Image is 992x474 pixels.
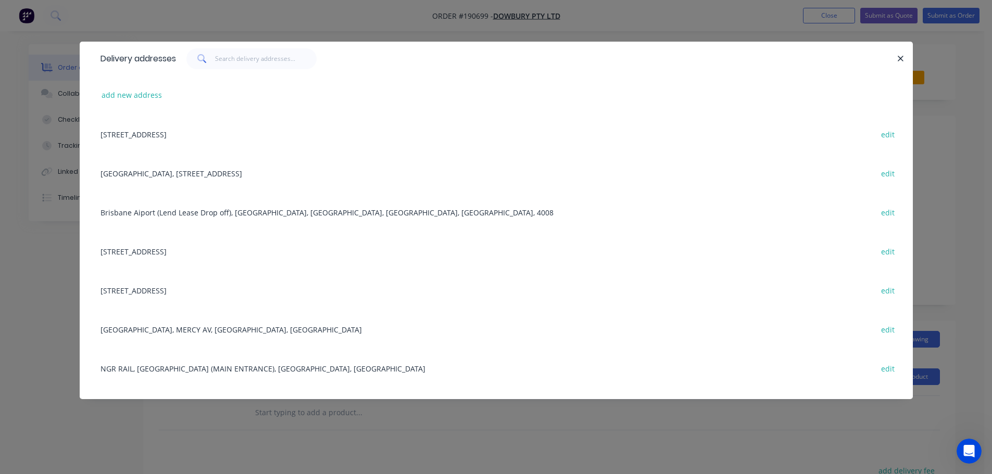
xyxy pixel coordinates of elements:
[95,114,897,153] div: [STREET_ADDRESS]
[876,166,900,180] button: edit
[876,205,900,219] button: edit
[95,349,897,388] div: NGR RAIL, [GEOGRAPHIC_DATA] (MAIN ENTRANCE), [GEOGRAPHIC_DATA], [GEOGRAPHIC_DATA]
[876,244,900,258] button: edit
[876,361,900,375] button: edit
[95,388,897,427] div: [STREET_ADDRESS]
[95,310,897,349] div: [GEOGRAPHIC_DATA], MERCY AV, [GEOGRAPHIC_DATA], [GEOGRAPHIC_DATA]
[876,127,900,141] button: edit
[95,193,897,232] div: Brisbane Aiport (Lend Lease Drop off), [GEOGRAPHIC_DATA], [GEOGRAPHIC_DATA], [GEOGRAPHIC_DATA], [...
[95,153,897,193] div: [GEOGRAPHIC_DATA], [STREET_ADDRESS]
[95,42,176,75] div: Delivery addresses
[876,283,900,297] button: edit
[95,232,897,271] div: [STREET_ADDRESS]
[215,48,317,69] input: Search delivery addresses...
[95,271,897,310] div: [STREET_ADDRESS]
[876,322,900,336] button: edit
[96,88,168,102] button: add new address
[957,439,982,464] iframe: Intercom live chat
